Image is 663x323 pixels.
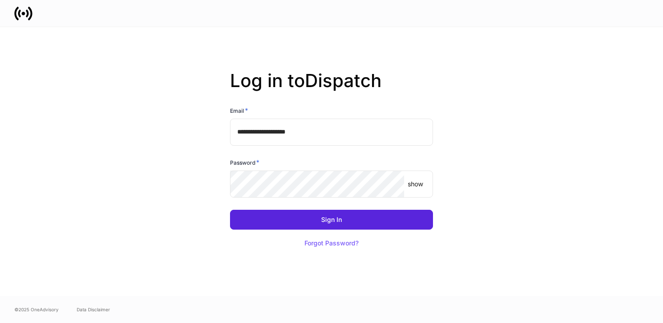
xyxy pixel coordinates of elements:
[14,306,59,313] span: © 2025 OneAdvisory
[230,106,248,115] h6: Email
[408,180,423,189] p: show
[230,70,433,106] h2: Log in to Dispatch
[304,240,359,246] div: Forgot Password?
[293,233,370,253] button: Forgot Password?
[230,210,433,230] button: Sign In
[321,217,342,223] div: Sign In
[77,306,110,313] a: Data Disclaimer
[230,158,259,167] h6: Password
